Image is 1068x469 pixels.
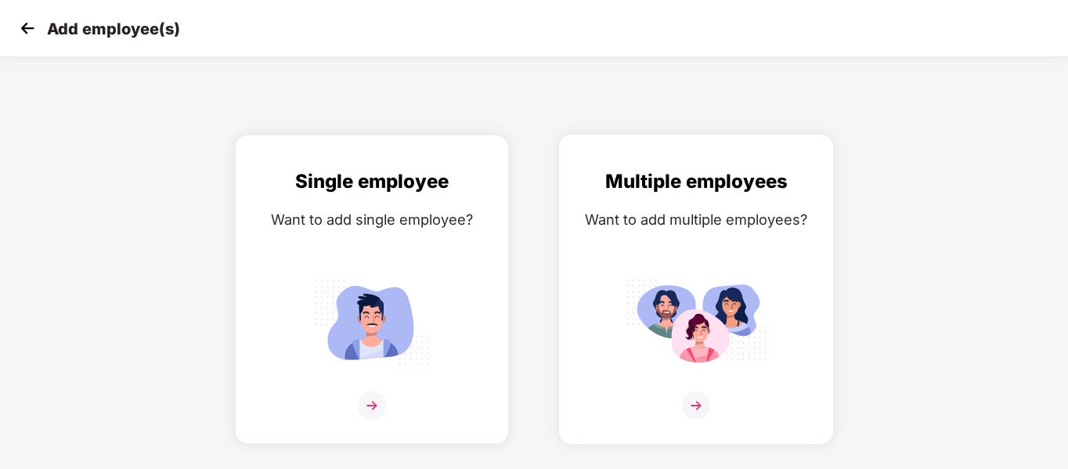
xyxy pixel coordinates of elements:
[16,16,39,40] img: svg+xml;base64,PHN2ZyB4bWxucz0iaHR0cDovL3d3dy53My5vcmcvMjAwMC9zdmciIHdpZHRoPSIzMCIgaGVpZ2h0PSIzMC...
[251,167,493,197] div: Single employee
[575,167,817,197] div: Multiple employees
[47,20,180,38] p: Add employee(s)
[626,273,767,371] img: svg+xml;base64,PHN2ZyB4bWxucz0iaHR0cDovL3d3dy53My5vcmcvMjAwMC9zdmciIGlkPSJNdWx0aXBsZV9lbXBsb3llZS...
[358,391,386,420] img: svg+xml;base64,PHN2ZyB4bWxucz0iaHR0cDovL3d3dy53My5vcmcvMjAwMC9zdmciIHdpZHRoPSIzNiIgaGVpZ2h0PSIzNi...
[251,208,493,231] div: Want to add single employee?
[301,273,442,371] img: svg+xml;base64,PHN2ZyB4bWxucz0iaHR0cDovL3d3dy53My5vcmcvMjAwMC9zdmciIGlkPSJTaW5nbGVfZW1wbG95ZWUiIH...
[682,391,710,420] img: svg+xml;base64,PHN2ZyB4bWxucz0iaHR0cDovL3d3dy53My5vcmcvMjAwMC9zdmciIHdpZHRoPSIzNiIgaGVpZ2h0PSIzNi...
[575,208,817,231] div: Want to add multiple employees?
